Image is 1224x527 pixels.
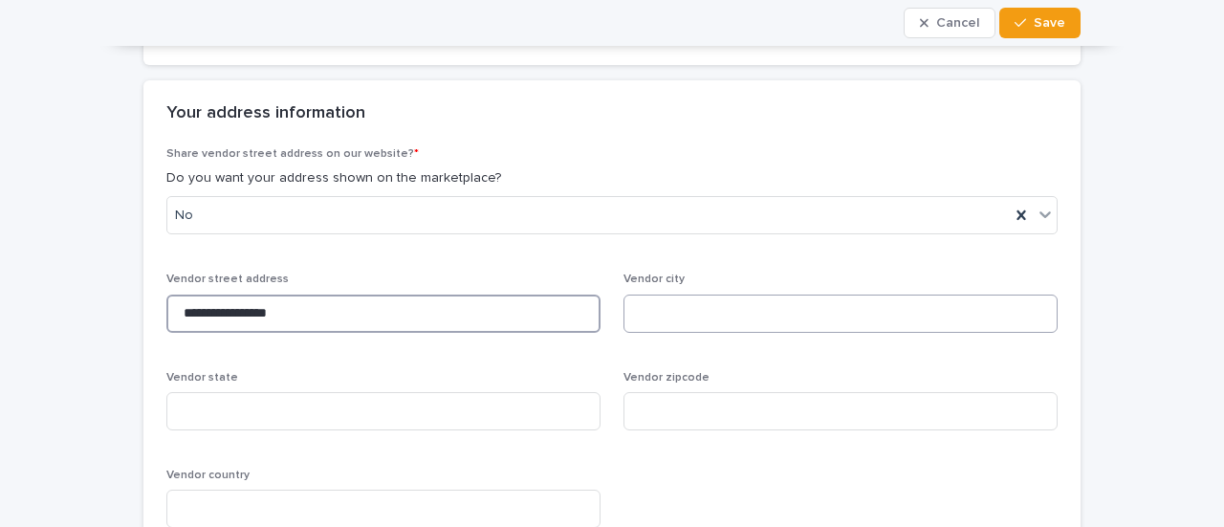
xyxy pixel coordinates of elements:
[166,103,365,124] h2: Your address information
[166,372,238,384] span: Vendor state
[1034,16,1065,30] span: Save
[623,372,710,384] span: Vendor zipcode
[936,16,979,30] span: Cancel
[904,8,995,38] button: Cancel
[166,470,250,481] span: Vendor country
[999,8,1081,38] button: Save
[623,274,685,285] span: Vendor city
[175,206,193,226] span: No
[166,148,419,160] span: Share vendor street address on our website?
[166,168,1058,188] p: Do you want your address shown on the marketplace?
[166,274,289,285] span: Vendor street address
